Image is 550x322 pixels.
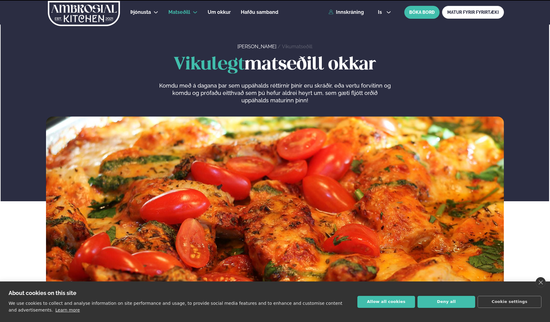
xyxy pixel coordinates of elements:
a: close [536,277,546,288]
a: Learn more [56,308,80,312]
span: Hafðu samband [241,9,278,15]
strong: About cookies on this site [9,290,76,296]
a: Vikumatseðill [282,44,312,49]
span: Um okkur [208,9,231,15]
button: Cookie settings [478,296,541,308]
img: image alt [46,116,504,302]
h1: matseðill okkar [46,55,504,75]
p: We use cookies to collect and analyse information on site performance and usage, to provide socia... [9,301,342,312]
button: Deny all [417,296,475,308]
span: / [278,44,282,49]
img: logo [47,1,121,26]
a: MATUR FYRIR FYRIRTÆKI [442,6,504,19]
a: Innskráning [329,10,364,15]
span: Vikulegt [174,56,244,73]
button: Allow all cookies [357,296,415,308]
p: Komdu með á dagana þar sem uppáhalds réttirnir þínir eru skráðir, eða vertu forvitinn og komdu og... [159,82,391,104]
a: Þjónusta [130,9,151,16]
span: Matseðill [168,9,190,15]
span: is [378,10,384,15]
button: is [373,10,396,15]
a: Um okkur [208,9,231,16]
a: [PERSON_NAME] [237,44,276,49]
span: Þjónusta [130,9,151,15]
a: Matseðill [168,9,190,16]
a: Hafðu samband [241,9,278,16]
button: BÓKA BORÐ [404,6,440,19]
